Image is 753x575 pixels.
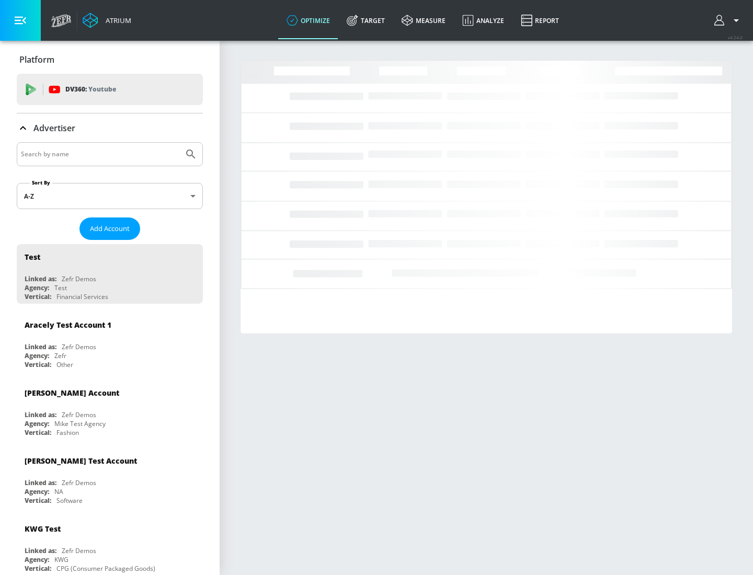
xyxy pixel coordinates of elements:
[25,564,51,573] div: Vertical:
[62,410,96,419] div: Zefr Demos
[25,283,49,292] div: Agency:
[62,546,96,555] div: Zefr Demos
[17,244,203,304] div: TestLinked as:Zefr DemosAgency:TestVertical:Financial Services
[65,84,116,95] p: DV360:
[454,2,512,39] a: Analyze
[17,45,203,74] div: Platform
[25,410,56,419] div: Linked as:
[56,360,73,369] div: Other
[19,54,54,65] p: Platform
[25,496,51,505] div: Vertical:
[278,2,338,39] a: optimize
[62,478,96,487] div: Zefr Demos
[21,147,179,161] input: Search by name
[17,183,203,209] div: A-Z
[17,380,203,440] div: [PERSON_NAME] AccountLinked as:Zefr DemosAgency:Mike Test AgencyVertical:Fashion
[25,342,56,351] div: Linked as:
[17,448,203,508] div: [PERSON_NAME] Test AccountLinked as:Zefr DemosAgency:NAVertical:Software
[56,564,155,573] div: CPG (Consumer Packaged Goods)
[25,546,56,555] div: Linked as:
[56,292,108,301] div: Financial Services
[30,179,52,186] label: Sort By
[25,487,49,496] div: Agency:
[88,84,116,95] p: Youtube
[17,312,203,372] div: Aracely Test Account 1Linked as:Zefr DemosAgency:ZefrVertical:Other
[83,13,131,28] a: Atrium
[62,342,96,351] div: Zefr Demos
[17,113,203,143] div: Advertiser
[90,223,130,235] span: Add Account
[25,456,137,466] div: [PERSON_NAME] Test Account
[25,351,49,360] div: Agency:
[54,487,63,496] div: NA
[54,351,66,360] div: Zefr
[728,34,743,40] span: v 4.24.0
[512,2,567,39] a: Report
[338,2,393,39] a: Target
[25,292,51,301] div: Vertical:
[17,74,203,105] div: DV360: Youtube
[25,320,111,330] div: Aracely Test Account 1
[79,217,140,240] button: Add Account
[25,419,49,428] div: Agency:
[54,555,69,564] div: KWG
[56,428,79,437] div: Fashion
[25,478,56,487] div: Linked as:
[25,360,51,369] div: Vertical:
[33,122,75,134] p: Advertiser
[25,252,40,262] div: Test
[54,283,67,292] div: Test
[25,274,56,283] div: Linked as:
[25,524,61,534] div: KWG Test
[25,388,119,398] div: [PERSON_NAME] Account
[25,555,49,564] div: Agency:
[101,16,131,25] div: Atrium
[25,428,51,437] div: Vertical:
[56,496,83,505] div: Software
[62,274,96,283] div: Zefr Demos
[393,2,454,39] a: measure
[54,419,106,428] div: Mike Test Agency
